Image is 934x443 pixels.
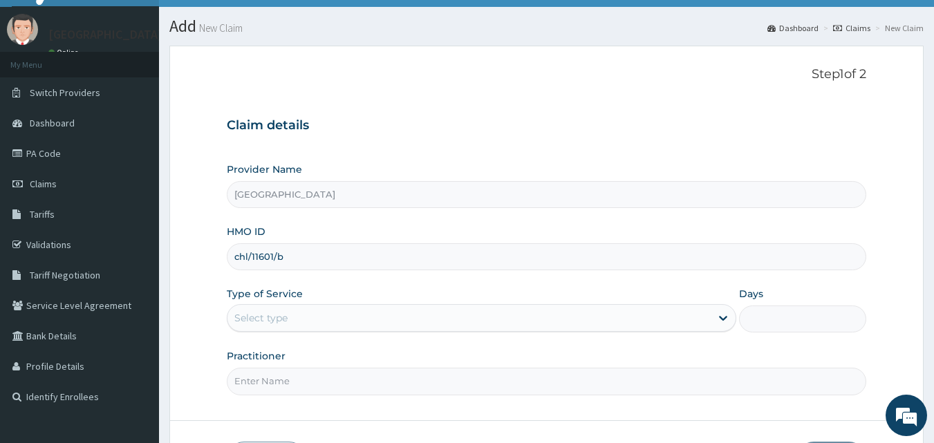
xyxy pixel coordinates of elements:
h3: Claim details [227,118,867,133]
label: Practitioner [227,349,286,363]
input: Enter HMO ID [227,243,867,270]
span: Tariffs [30,208,55,220]
img: User Image [7,14,38,45]
textarea: Type your message and hit 'Enter' [7,296,263,344]
label: Type of Service [227,287,303,301]
a: Dashboard [767,22,819,34]
span: Dashboard [30,117,75,129]
li: New Claim [872,22,924,34]
p: Step 1 of 2 [227,67,867,82]
img: d_794563401_company_1708531726252_794563401 [26,69,56,104]
span: Tariff Negotiation [30,269,100,281]
label: Days [739,287,763,301]
div: Select type [234,311,288,325]
small: New Claim [196,23,243,33]
input: Enter Name [227,368,867,395]
label: HMO ID [227,225,265,238]
span: Claims [30,178,57,190]
h1: Add [169,17,924,35]
span: Switch Providers [30,86,100,99]
div: Minimize live chat window [227,7,260,40]
a: Online [48,48,82,57]
a: Claims [833,22,870,34]
span: We're online! [80,133,191,273]
label: Provider Name [227,162,302,176]
div: Chat with us now [72,77,232,95]
p: [GEOGRAPHIC_DATA] [48,28,162,41]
